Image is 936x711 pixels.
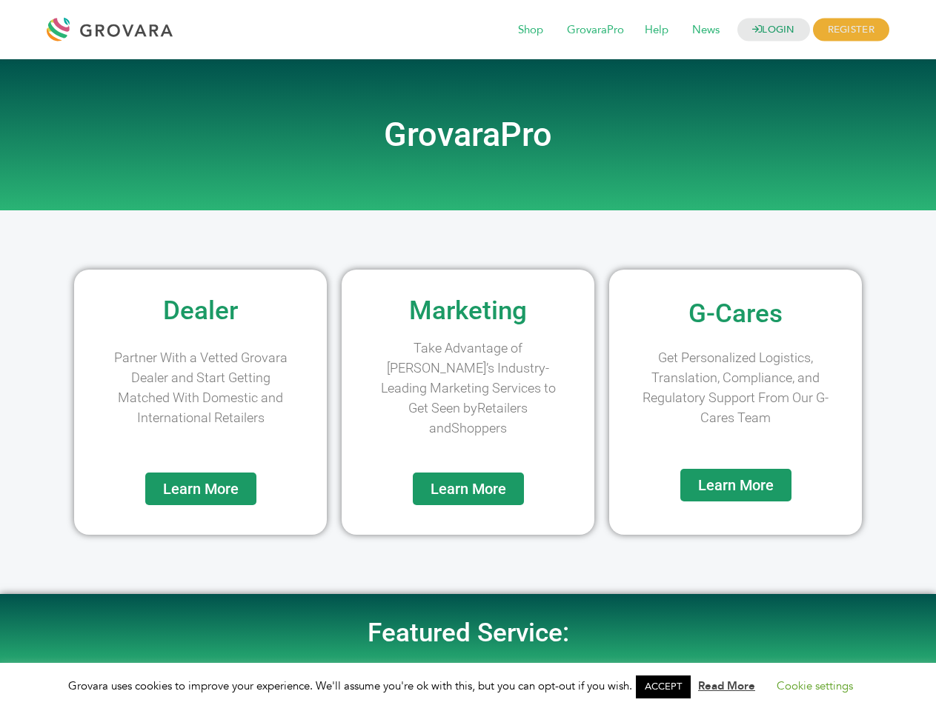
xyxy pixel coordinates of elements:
[617,301,854,327] h2: G-Cares
[46,620,891,646] h2: Featured Service:
[163,481,239,496] span: Learn More
[557,22,634,39] a: GrovaraPro
[680,469,791,501] a: Learn More
[451,420,507,435] span: Shoppers
[698,678,755,693] a: Read More
[634,22,679,39] a: Help
[777,678,853,693] a: Cookie settings
[413,473,524,505] a: Learn More
[431,481,506,496] span: Learn More
[557,16,634,44] span: GrovaraPro
[636,675,691,698] a: ACCEPT
[82,298,319,324] h2: Dealer
[145,473,256,505] a: Learn More
[639,348,832,428] p: Get Personalized Logistics, Translation, Compliance, and Regulatory Support From Our G-Cares Team
[698,478,774,493] span: Learn More
[508,22,554,39] a: Shop
[104,348,297,428] p: Partner With a Vetted Grovara Dealer and Start Getting Matched With Domestic and International Re...
[46,118,891,151] h2: GrovaraPro
[68,678,868,693] span: Grovara uses cookies to improve your experience. We'll assume you're ok with this, but you can op...
[349,298,587,324] h2: Marketing
[682,22,730,39] a: News
[634,16,679,44] span: Help
[737,19,810,41] a: LOGIN
[682,16,730,44] span: News
[508,16,554,44] span: Shop
[429,400,528,435] span: Retailers and
[371,338,565,438] p: Take Advantage of [PERSON_NAME]’s Industry-Leading Marketing Services to Get Seen by
[813,19,889,41] span: REGISTER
